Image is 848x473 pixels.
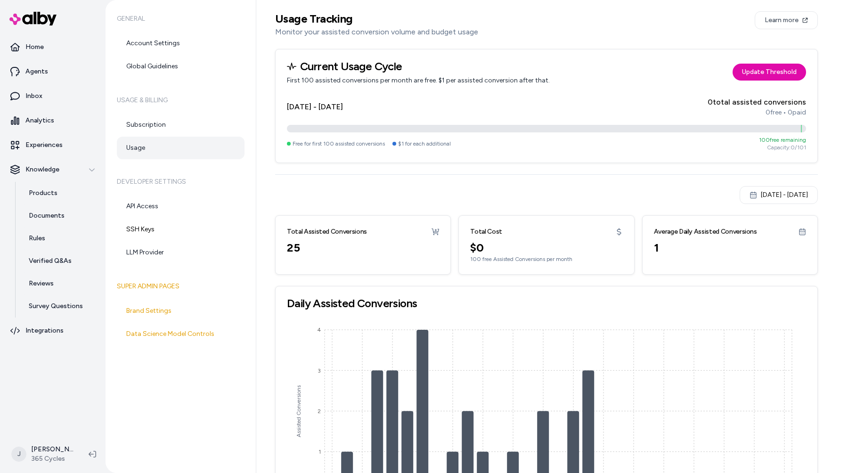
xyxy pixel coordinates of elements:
a: Usage [117,137,245,159]
a: Subscription [117,114,245,136]
span: Free for first 100 assisted conversions [293,140,385,147]
a: Data Science Model Controls [117,323,245,345]
div: 25 [287,240,439,255]
a: Brand Settings [117,300,245,322]
h6: Super Admin Pages [117,273,245,300]
span: J [11,447,26,462]
a: Analytics [4,109,102,132]
h3: Total Cost [470,227,502,236]
a: Inbox [4,85,102,107]
h4: [DATE] - [DATE] [287,101,343,113]
span: 100 free remaining [759,137,806,143]
a: Integrations [4,319,102,342]
div: 1 [654,240,806,255]
a: API Access [117,195,245,218]
a: SSH Keys [117,218,245,241]
a: Reviews [19,272,102,295]
div: $ 0 [470,240,622,255]
p: Knowledge [25,165,59,174]
p: Home [25,42,44,52]
img: alby Logo [9,12,57,25]
p: Reviews [29,279,54,288]
tspan: 4 [318,326,321,333]
a: LLM Provider [117,241,245,264]
a: Documents [19,204,102,227]
p: Agents [25,67,48,76]
a: Rules [19,227,102,250]
h6: Usage & Billing [117,87,245,114]
p: [PERSON_NAME] [31,445,73,454]
div: [DATE] - [DATE] [750,190,808,200]
p: Survey Questions [29,302,83,311]
a: Home [4,36,102,58]
a: Agents [4,60,102,83]
h3: Daily Assisted Conversions [287,298,806,309]
a: Global Guidelines [117,55,245,78]
tspan: Assisted Conversions [295,385,302,437]
tspan: 2 [318,408,321,415]
a: Survey Questions [19,295,102,318]
p: Verified Q&As [29,256,72,266]
p: Products [29,188,57,198]
a: Update Threshold [733,64,806,81]
a: Learn more [755,11,818,29]
h3: Current Usage Cycle [287,61,550,72]
p: Documents [29,211,65,220]
button: [DATE] - [DATE] [740,186,818,204]
h3: Average Daily Assisted Conversions [654,227,757,236]
h6: General [117,6,245,32]
button: Knowledge [4,158,102,181]
a: Account Settings [117,32,245,55]
h2: Usage Tracking [275,11,478,26]
button: J[PERSON_NAME]365 Cycles [6,439,81,469]
p: Integrations [25,326,64,335]
span: $1 for each additional [398,140,451,147]
a: Experiences [4,134,102,156]
p: Monitor your assisted conversion volume and budget usage [275,26,478,38]
p: Inbox [25,91,42,101]
p: Experiences [25,140,63,150]
a: Verified Q&As [19,250,102,272]
h6: Developer Settings [117,169,245,195]
div: 0 total assisted conversions [708,97,806,108]
h3: Total Assisted Conversions [287,227,367,236]
span: 365 Cycles [31,454,73,464]
tspan: 1 [318,449,321,455]
p: Analytics [25,116,54,125]
div: 0 free • 0 paid [708,108,806,117]
a: Products [19,182,102,204]
p: First 100 assisted conversions per month are free. $1 per assisted conversion after that. [287,76,550,85]
tspan: 3 [318,367,321,374]
p: Rules [29,234,45,243]
div: Capacity: 0 / 101 [759,144,806,151]
div: 100 free Assisted Conversions per month [470,255,622,263]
